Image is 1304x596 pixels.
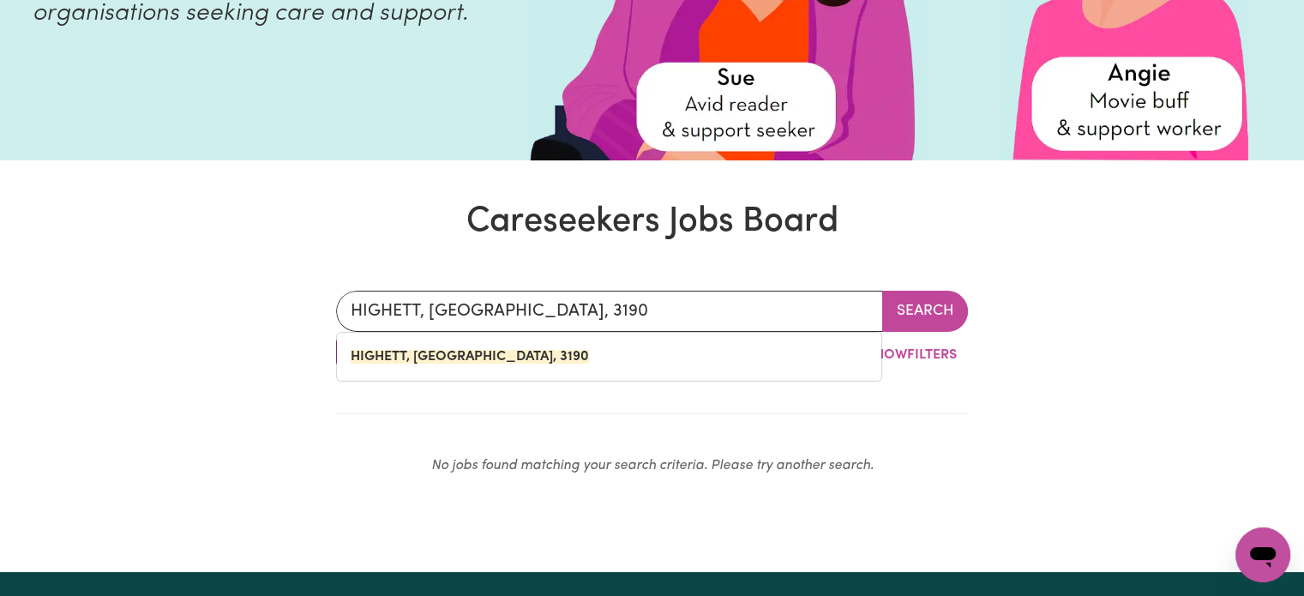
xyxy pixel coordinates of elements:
[867,348,907,362] span: Show
[1235,527,1290,582] iframe: Button to launch messaging window
[835,339,968,371] button: ShowFilters
[336,332,882,382] div: menu-options
[337,340,881,374] a: HIGHETT, Victoria, 3190
[431,459,874,473] em: No jobs found matching your search criteria. Please try another search.
[336,291,883,332] input: Enter a suburb or postcode
[882,291,968,332] button: Search
[351,350,589,364] mark: HIGHETT, [GEOGRAPHIC_DATA], 3190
